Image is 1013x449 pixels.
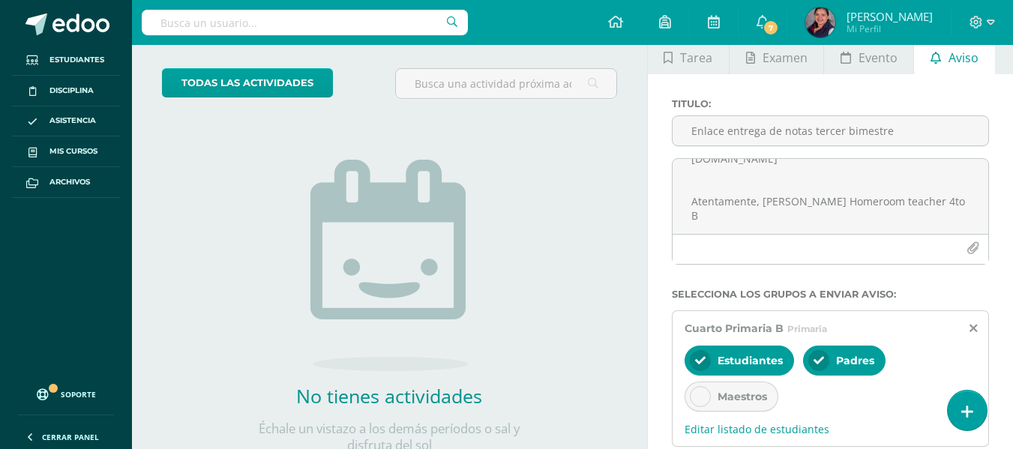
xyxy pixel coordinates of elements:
[680,40,712,76] span: Tarea
[49,115,96,127] span: Asistencia
[12,167,120,198] a: Archivos
[49,145,97,157] span: Mis cursos
[824,38,913,74] a: Evento
[49,54,104,66] span: Estudiantes
[49,176,90,188] span: Archivos
[18,374,114,411] a: Soporte
[847,22,933,35] span: Mi Perfil
[239,383,539,409] h2: No tienes actividades
[42,432,99,442] span: Cerrar panel
[730,38,823,74] a: Examen
[672,98,989,109] label: Titulo :
[787,323,827,334] span: Primaria
[142,10,468,35] input: Busca un usuario...
[718,390,767,403] span: Maestros
[763,40,808,76] span: Examen
[12,136,120,167] a: Mis cursos
[685,322,784,335] span: Cuarto Primaria B
[672,289,989,300] label: Selecciona los grupos a enviar aviso :
[648,38,729,74] a: Tarea
[847,9,933,24] span: [PERSON_NAME]
[162,68,333,97] a: todas las Actividades
[673,116,988,145] input: Titulo
[914,38,994,74] a: Aviso
[763,19,779,36] span: 7
[310,160,468,371] img: no_activities.png
[859,40,898,76] span: Evento
[61,389,96,400] span: Soporte
[396,69,616,98] input: Busca una actividad próxima aquí...
[836,354,874,367] span: Padres
[805,7,835,37] img: 7c2d65378782aba2fa86a0a0c155eef5.png
[12,76,120,106] a: Disciplina
[49,85,94,97] span: Disciplina
[949,40,979,76] span: Aviso
[673,159,988,234] textarea: Estimados padres de familia, es un gusto saludarles, adjunto encontrarán el encale para agendar c...
[685,422,976,436] span: Editar listado de estudiantes
[12,106,120,137] a: Asistencia
[12,45,120,76] a: Estudiantes
[718,354,783,367] span: Estudiantes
